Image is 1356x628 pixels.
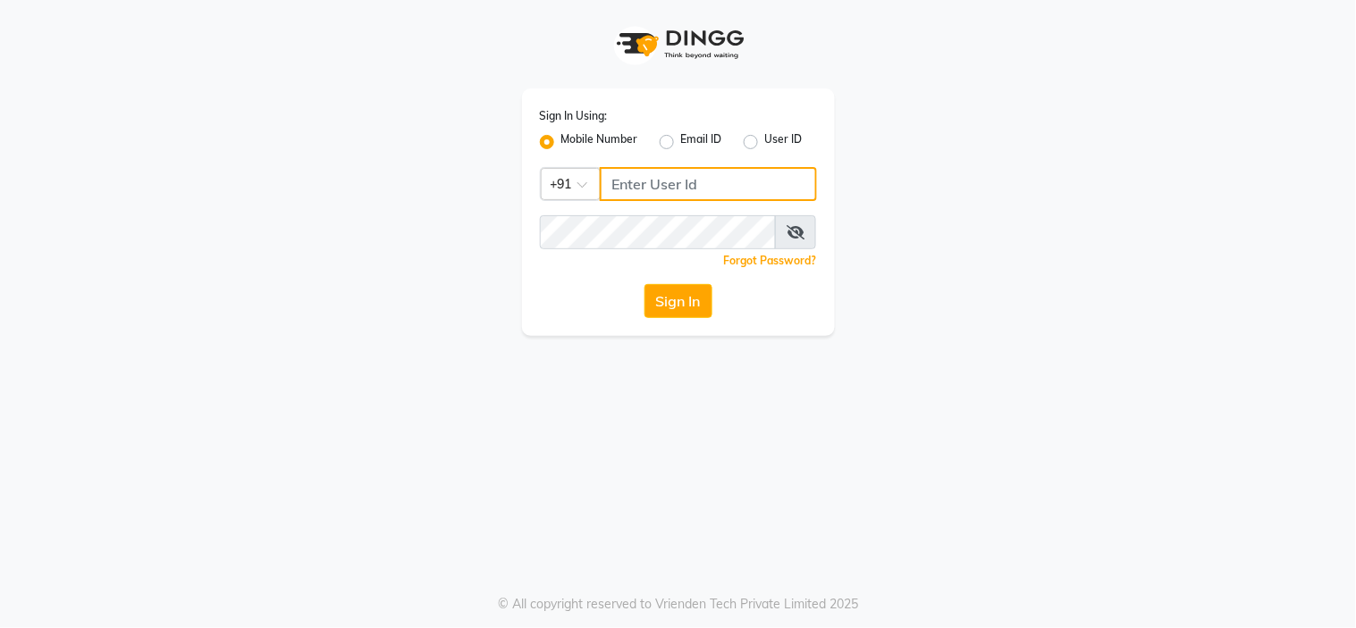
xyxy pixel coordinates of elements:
[765,131,803,153] label: User ID
[561,131,638,153] label: Mobile Number
[607,18,750,71] img: logo1.svg
[540,108,608,124] label: Sign In Using:
[600,167,817,201] input: Username
[644,284,712,318] button: Sign In
[681,131,722,153] label: Email ID
[724,254,817,267] a: Forgot Password?
[540,215,777,249] input: Username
